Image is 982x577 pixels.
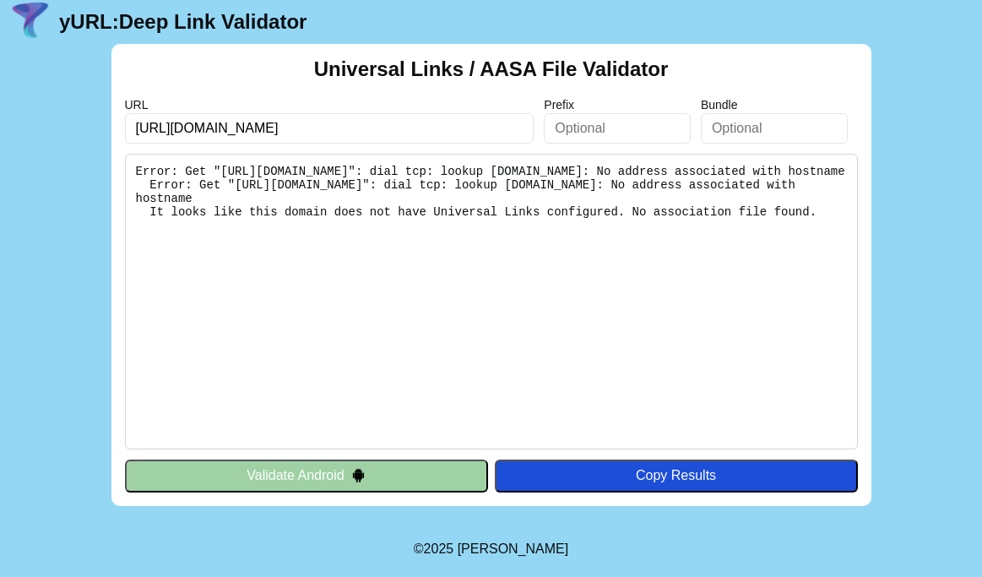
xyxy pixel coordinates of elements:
span: 2025 [424,542,454,556]
img: droidIcon.svg [351,468,366,482]
h2: Universal Links / AASA File Validator [314,57,669,81]
div: Copy Results [503,468,849,483]
a: yURL:Deep Link Validator [59,10,307,34]
button: Copy Results [495,460,858,492]
button: Validate Android [125,460,488,492]
input: Optional [701,113,848,144]
label: Bundle [701,98,848,112]
a: Michael Ibragimchayev's Personal Site [458,542,569,556]
input: Required [125,113,534,144]
input: Optional [544,113,691,144]
label: Prefix [544,98,691,112]
pre: Error: Get "[URL][DOMAIN_NAME]": dial tcp: lookup [DOMAIN_NAME]: No address associated with hostn... [125,154,858,449]
footer: © [414,521,568,577]
label: URL [125,98,534,112]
